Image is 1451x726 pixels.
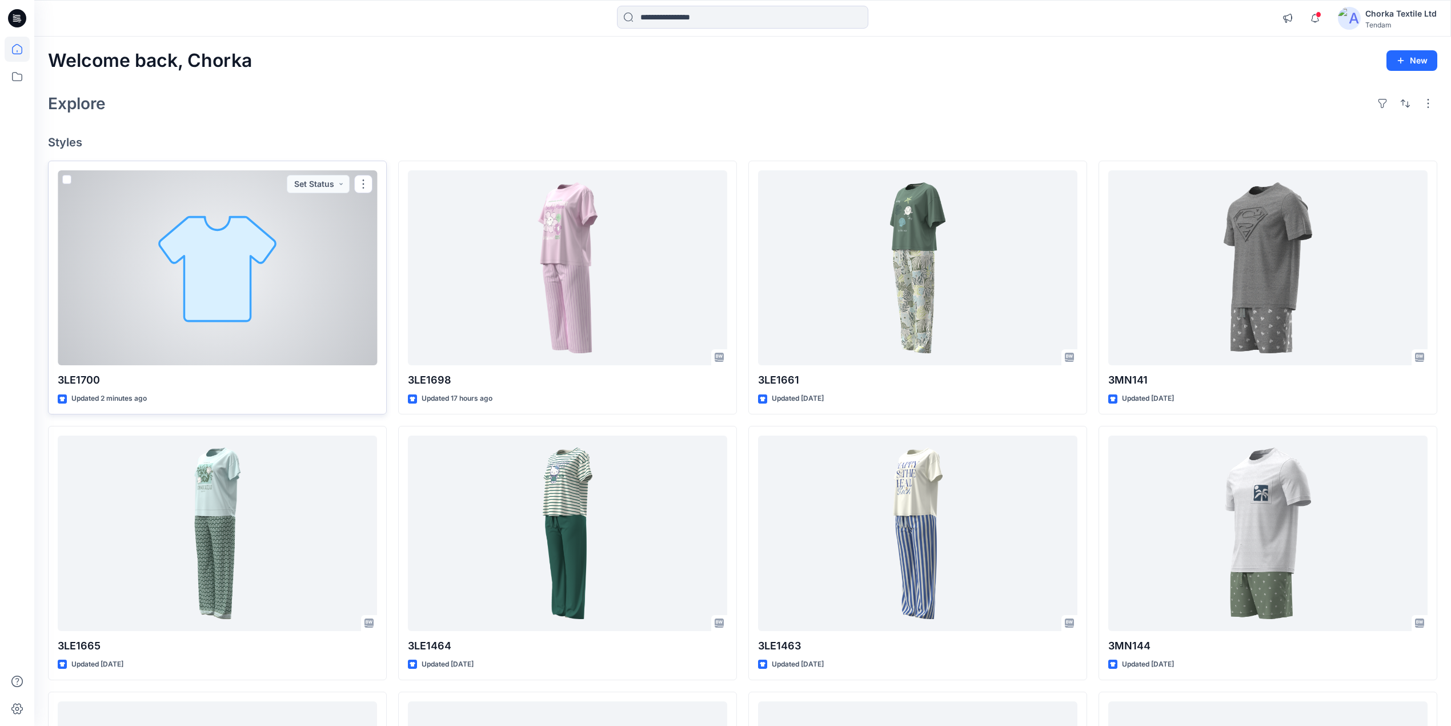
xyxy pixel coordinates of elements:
[48,94,106,113] h2: Explore
[48,135,1437,149] h4: Styles
[71,659,123,671] p: Updated [DATE]
[1365,7,1437,21] div: Chorka Textile Ltd
[48,50,252,71] h2: Welcome back, Chorka
[772,393,824,405] p: Updated [DATE]
[772,659,824,671] p: Updated [DATE]
[758,436,1077,631] a: 3LE1463
[408,372,727,388] p: 3LE1698
[408,638,727,654] p: 3LE1464
[1122,393,1174,405] p: Updated [DATE]
[1108,372,1428,388] p: 3MN141
[1122,659,1174,671] p: Updated [DATE]
[1386,50,1437,71] button: New
[1108,170,1428,366] a: 3MN141
[422,659,474,671] p: Updated [DATE]
[58,436,377,631] a: 3LE1665
[1338,7,1361,30] img: avatar
[1108,638,1428,654] p: 3MN144
[71,393,147,405] p: Updated 2 minutes ago
[58,638,377,654] p: 3LE1665
[758,372,1077,388] p: 3LE1661
[1108,436,1428,631] a: 3MN144
[408,170,727,366] a: 3LE1698
[758,170,1077,366] a: 3LE1661
[408,436,727,631] a: 3LE1464
[422,393,492,405] p: Updated 17 hours ago
[58,170,377,366] a: 3LE1700
[1365,21,1437,29] div: Tendam
[758,638,1077,654] p: 3LE1463
[58,372,377,388] p: 3LE1700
